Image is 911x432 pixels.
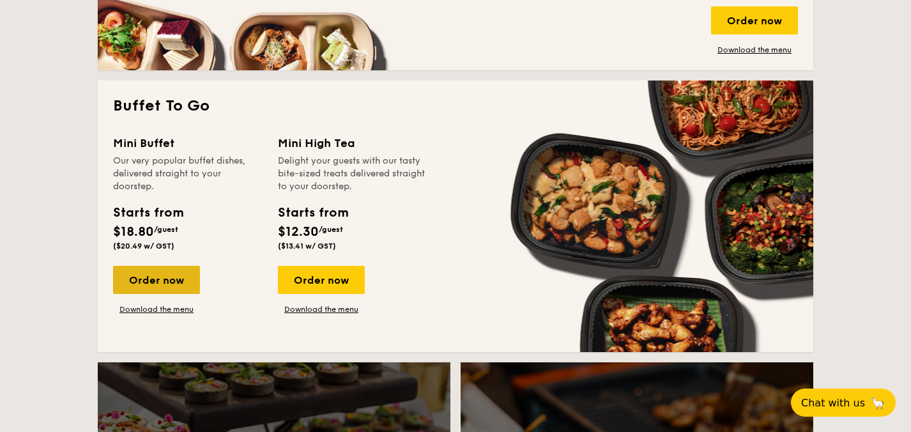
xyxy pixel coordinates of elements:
[278,224,319,240] span: $12.30
[278,304,365,314] a: Download the menu
[801,397,865,409] span: Chat with us
[278,242,336,251] span: ($13.41 w/ GST)
[870,396,885,410] span: 🦙
[113,203,183,222] div: Starts from
[278,155,427,193] div: Delight your guests with our tasty bite-sized treats delivered straight to your doorstep.
[113,134,263,152] div: Mini Buffet
[113,242,174,251] span: ($20.49 w/ GST)
[791,389,896,417] button: Chat with us🦙
[319,225,343,234] span: /guest
[711,45,798,55] a: Download the menu
[278,134,427,152] div: Mini High Tea
[113,266,200,294] div: Order now
[113,304,200,314] a: Download the menu
[711,6,798,35] div: Order now
[278,203,348,222] div: Starts from
[113,155,263,193] div: Our very popular buffet dishes, delivered straight to your doorstep.
[154,225,178,234] span: /guest
[113,96,798,116] h2: Buffet To Go
[278,266,365,294] div: Order now
[113,224,154,240] span: $18.80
